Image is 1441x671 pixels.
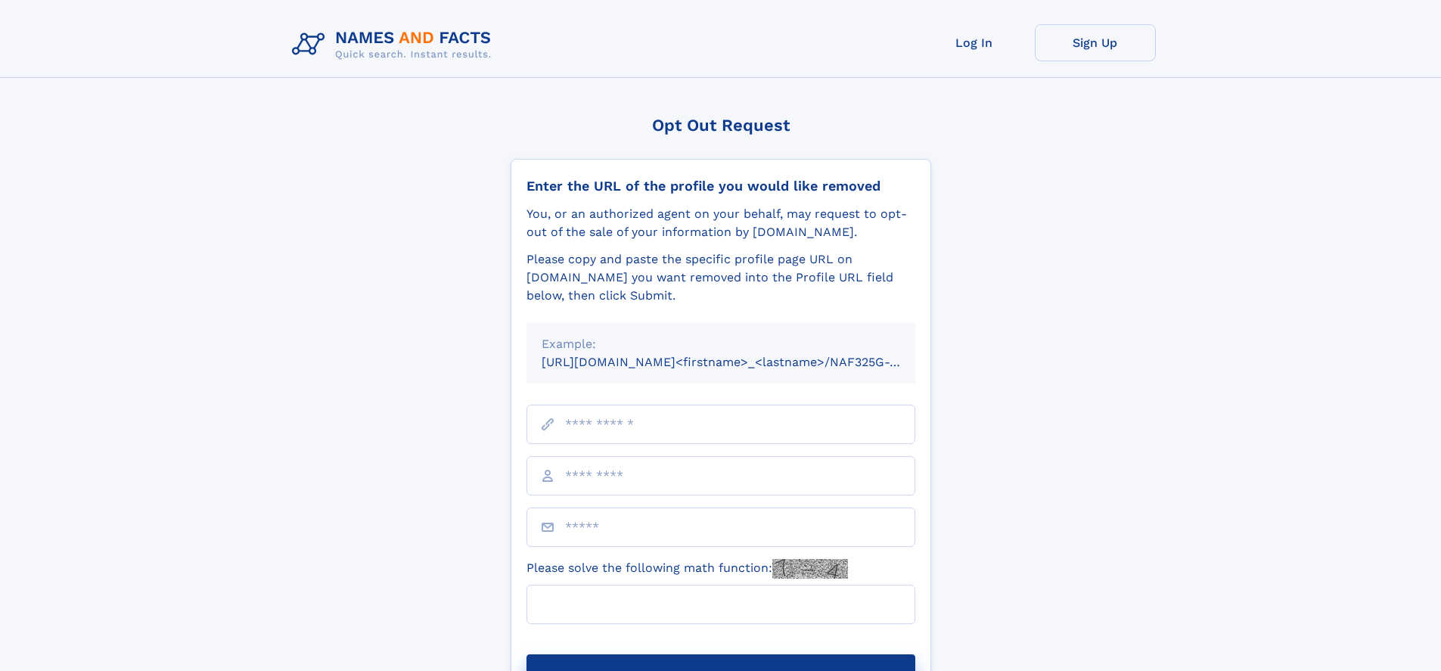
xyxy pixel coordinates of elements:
[526,205,915,241] div: You, or an authorized agent on your behalf, may request to opt-out of the sale of your informatio...
[526,559,848,579] label: Please solve the following math function:
[542,335,900,353] div: Example:
[526,250,915,305] div: Please copy and paste the specific profile page URL on [DOMAIN_NAME] you want removed into the Pr...
[1035,24,1156,61] a: Sign Up
[542,355,944,369] small: [URL][DOMAIN_NAME]<firstname>_<lastname>/NAF325G-xxxxxxxx
[526,178,915,194] div: Enter the URL of the profile you would like removed
[286,24,504,65] img: Logo Names and Facts
[914,24,1035,61] a: Log In
[511,116,931,135] div: Opt Out Request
